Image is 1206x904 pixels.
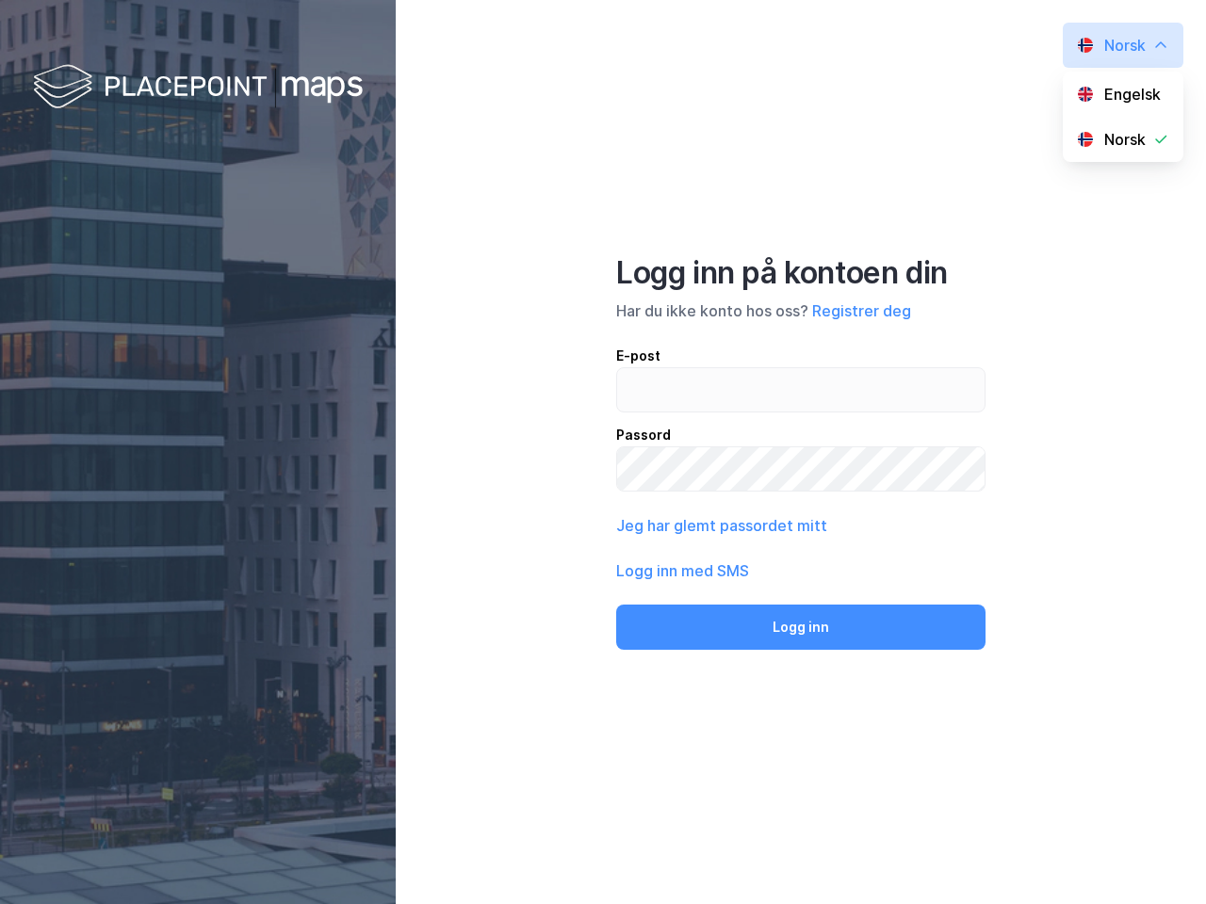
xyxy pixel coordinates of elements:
[616,345,986,367] div: E-post
[812,299,911,322] button: Registrer deg
[616,559,749,582] button: Logg inn med SMS
[1104,34,1146,56] div: Norsk
[1112,814,1206,904] iframe: Chat Widget
[1104,128,1146,151] div: Norsk
[616,605,986,650] button: Logg inn
[616,254,986,292] div: Logg inn på kontoen din
[616,424,986,446] div: Passord
[616,299,986,322] div: Har du ikke konto hos oss?
[33,60,363,116] img: logo-white.f07954bde2210d2a523dddb988cd2aa7.svg
[1104,83,1161,105] div: Engelsk
[616,514,827,537] button: Jeg har glemt passordet mitt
